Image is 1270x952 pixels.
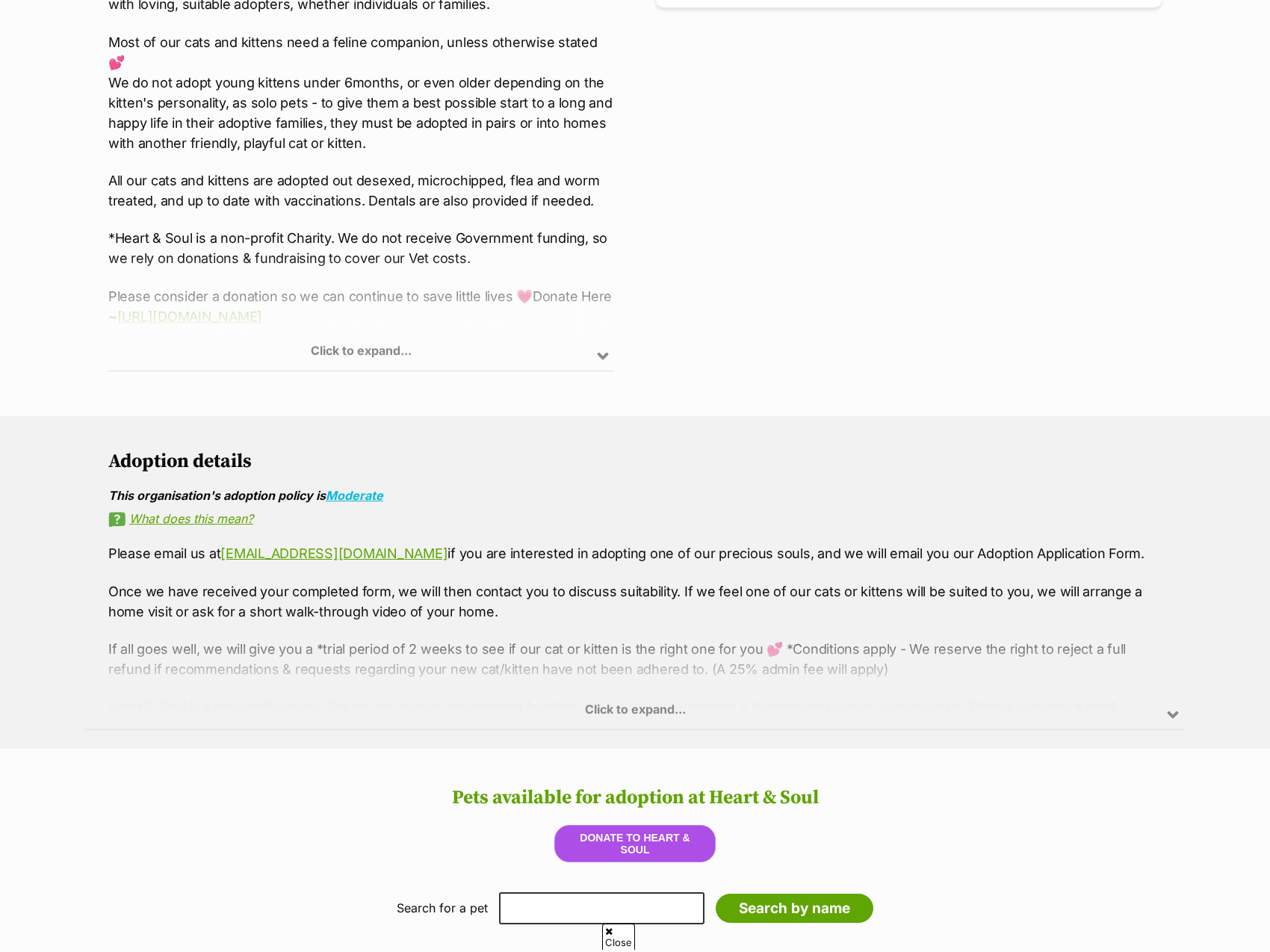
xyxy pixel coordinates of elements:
[108,581,1162,622] p: Once we have received your completed form, we will then contact you to discuss suitability. If we...
[554,825,716,862] button: Donate to Heart & Soul
[86,613,1184,729] div: Click to expand...
[108,170,614,211] p: All our cats and kittens are adopted out desexed, microchipped, flea and worm treated, and up to ...
[220,545,447,561] a: [EMAIL_ADDRESS][DOMAIN_NAME]
[397,901,488,915] label: Search for a pet
[108,254,614,371] div: Click to expand...
[602,924,635,950] span: Close
[108,489,1162,502] div: This organisation's adoption policy is
[326,488,383,503] a: Moderate
[108,451,1162,473] h2: Adoption details
[108,228,614,268] p: *Heart & Soul is a non-profit Charity. We do not receive Government funding, so we rely on donati...
[108,32,614,153] p: Most of our cats and kittens need a feline companion, unless otherwise stated 💕 We do not adopt y...
[108,512,1162,525] a: What does this mean?
[716,894,873,924] input: Search by name
[108,543,1162,563] p: Please email us at if you are interested in adopting one of our precious souls, and we will email...
[15,787,1255,809] h2: Pets available for adoption at Heart & Soul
